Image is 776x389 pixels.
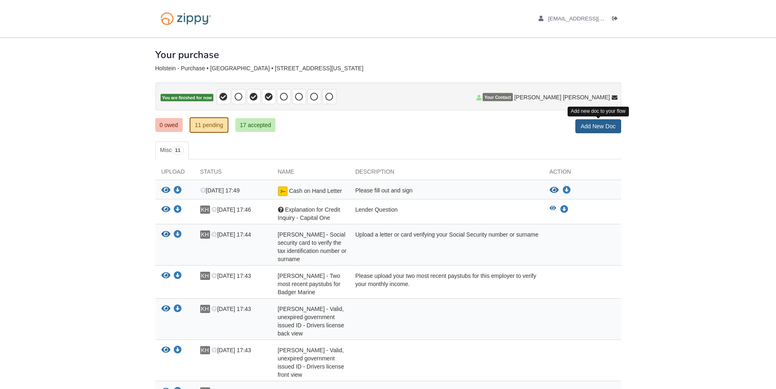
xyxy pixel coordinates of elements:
[568,107,629,116] div: Add new doc to your flow
[174,273,182,279] a: Download Kayla Holstein - Two most recent paystubs for Badger Marine
[539,16,642,24] a: edit profile
[278,347,344,378] span: [PERSON_NAME] - Valid, unexpired government issued ID - Drivers license front view
[278,231,347,262] span: [PERSON_NAME] - Social security card to verify the tax identification number or surname
[200,346,210,354] span: KH
[560,206,568,213] a: Download Explanation for Credit Inquiry - Capital One
[235,118,275,132] a: 17 accepted
[174,347,182,354] a: Download Kayla Holstein - Valid, unexpired government issued ID - Drivers license front view
[200,230,210,239] span: KH
[349,186,543,197] div: Please fill out and sign
[161,186,170,195] button: View Cash on Hand Letter
[548,16,642,22] span: kaylaholstein016@gmail.com
[278,186,288,196] img: Document fully signed
[289,188,342,194] span: Cash on Hand Letter
[174,232,182,238] a: Download Kayla Holstein - Social security card to verify the tax identification number or surname
[211,273,251,279] span: [DATE] 17:43
[200,187,240,194] span: [DATE] 17:49
[272,168,349,180] div: Name
[200,305,210,313] span: KH
[349,230,543,263] div: Upload a letter or card verifying your Social Security number or surname
[349,206,543,222] div: Lender Question
[194,168,272,180] div: Status
[563,187,571,194] a: Download Cash on Hand Letter
[278,273,340,295] span: [PERSON_NAME] - Two most recent paystubs for Badger Marine
[200,272,210,280] span: KH
[278,306,344,337] span: [PERSON_NAME] - Valid, unexpired government issued ID - Drivers license back view
[155,8,216,29] img: Logo
[155,65,621,72] div: Holstein - Purchase • [GEOGRAPHIC_DATA] • [STREET_ADDRESS][US_STATE]
[161,346,170,355] button: View Kayla Holstein - Valid, unexpired government issued ID - Drivers license front view
[483,93,512,101] span: Your Contact
[211,347,251,353] span: [DATE] 17:43
[174,207,182,213] a: Download Explanation for Credit Inquiry - Capital One
[550,186,559,194] button: View Cash on Hand Letter
[543,168,621,180] div: Action
[155,141,189,159] a: Misc
[550,206,556,214] button: View Explanation for Credit Inquiry - Capital One
[172,146,183,154] span: 11
[155,168,194,180] div: Upload
[514,93,610,101] span: [PERSON_NAME] [PERSON_NAME]
[278,206,340,221] span: Explanation for Credit Inquiry - Capital One
[174,188,182,194] a: Download Cash on Hand Letter
[161,305,170,313] button: View Kayla Holstein - Valid, unexpired government issued ID - Drivers license back view
[612,16,621,24] a: Log out
[161,230,170,239] button: View Kayla Holstein - Social security card to verify the tax identification number or surname
[174,306,182,313] a: Download Kayla Holstein - Valid, unexpired government issued ID - Drivers license back view
[211,306,251,312] span: [DATE] 17:43
[349,272,543,296] div: Please upload your two most recent paystubs for this employer to verify your monthly income.
[161,272,170,280] button: View Kayla Holstein - Two most recent paystubs for Badger Marine
[211,206,251,213] span: [DATE] 17:46
[190,117,228,133] a: 11 pending
[211,231,251,238] span: [DATE] 17:44
[155,49,219,60] h1: Your purchase
[155,118,183,132] a: 0 owed
[200,206,210,214] span: KH
[161,206,170,214] button: View Explanation for Credit Inquiry - Capital One
[575,119,621,133] a: Add New Doc
[349,168,543,180] div: Description
[161,94,214,102] span: You are finished for now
